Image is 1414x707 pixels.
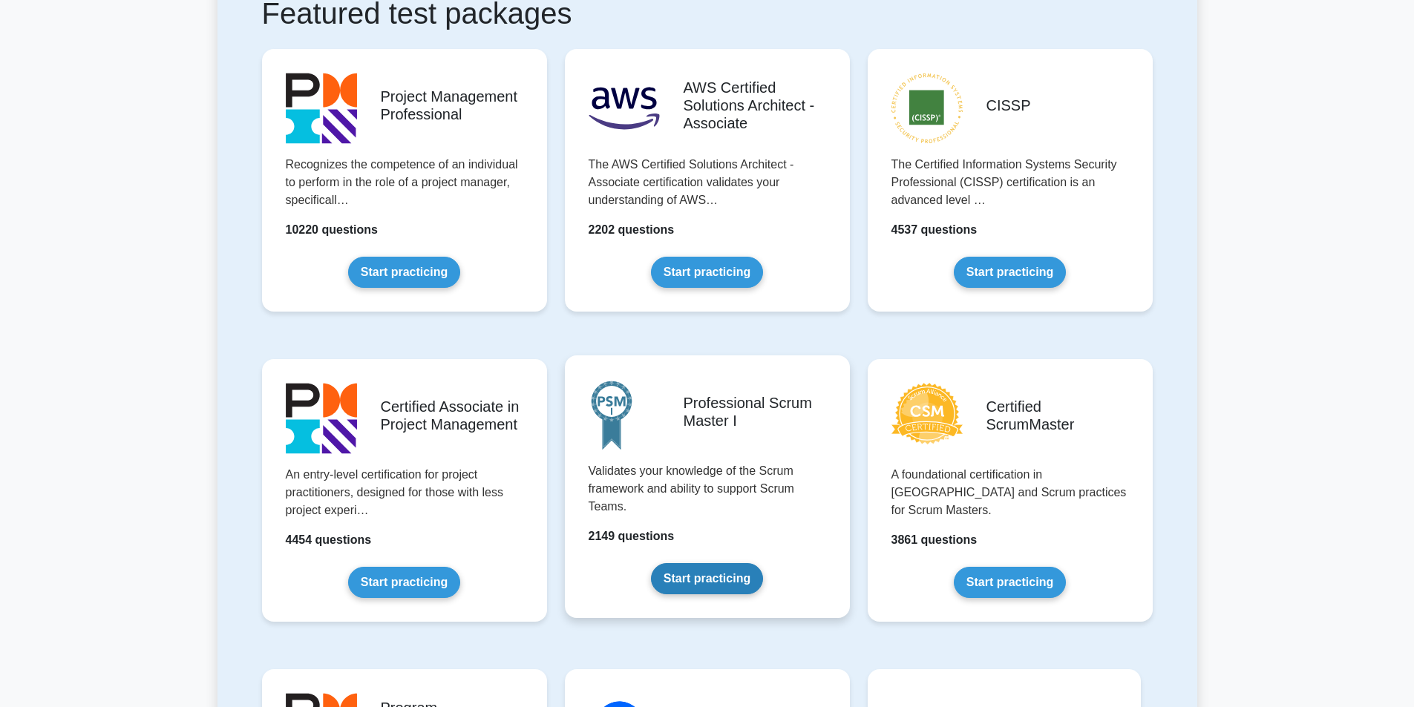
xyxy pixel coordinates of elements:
[651,257,763,288] a: Start practicing
[954,567,1066,598] a: Start practicing
[651,563,763,594] a: Start practicing
[954,257,1066,288] a: Start practicing
[348,257,460,288] a: Start practicing
[348,567,460,598] a: Start practicing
